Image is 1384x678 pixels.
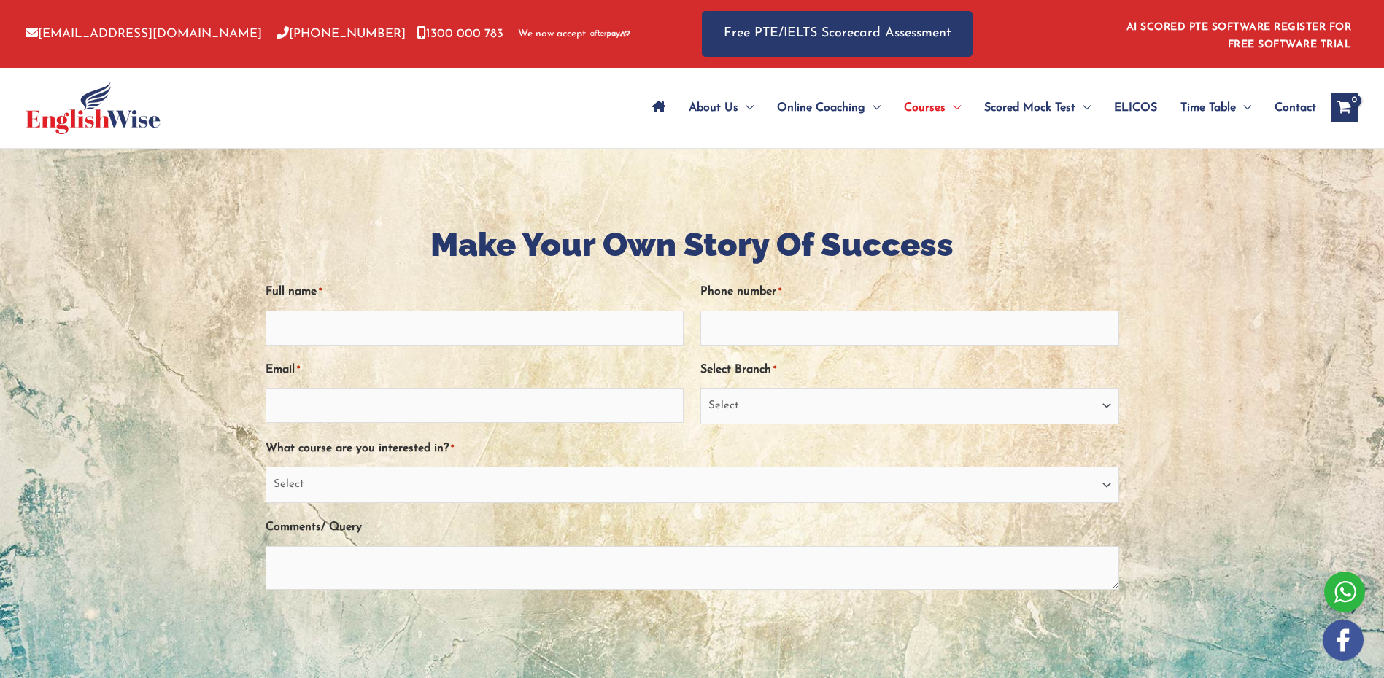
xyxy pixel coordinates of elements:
[266,515,362,539] label: Comments/ Query
[1169,82,1263,133] a: Time TableMenu Toggle
[1180,82,1236,133] span: Time Table
[973,82,1102,133] a: Scored Mock TestMenu Toggle
[946,82,961,133] span: Menu Toggle
[1236,82,1251,133] span: Menu Toggle
[1126,22,1352,50] a: AI SCORED PTE SOFTWARE REGISTER FOR FREE SOFTWARE TRIAL
[700,280,781,304] label: Phone number
[26,82,161,134] img: cropped-ew-logo
[641,82,1316,133] nav: Site Navigation: Main Menu
[984,82,1075,133] span: Scored Mock Test
[26,28,262,40] a: [EMAIL_ADDRESS][DOMAIN_NAME]
[266,222,1119,268] h1: Make Your Own Story Of Success
[518,27,586,42] span: We now accept
[689,82,738,133] span: About Us
[277,28,406,40] a: [PHONE_NUMBER]
[266,358,300,382] label: Email
[702,11,973,57] a: Free PTE/IELTS Scorecard Assessment
[738,82,754,133] span: Menu Toggle
[1102,82,1169,133] a: ELICOS
[1275,82,1316,133] span: Contact
[677,82,765,133] a: About UsMenu Toggle
[266,610,487,667] iframe: reCAPTCHA
[904,82,946,133] span: Courses
[765,82,892,133] a: Online CoachingMenu Toggle
[865,82,881,133] span: Menu Toggle
[1331,93,1358,122] a: View Shopping Cart, empty
[1114,82,1157,133] span: ELICOS
[590,30,630,38] img: Afterpay-Logo
[266,437,454,461] label: What course are you interested in?
[266,280,322,304] label: Full name
[1118,10,1358,58] aside: Header Widget 1
[1075,82,1091,133] span: Menu Toggle
[1323,620,1364,661] img: white-facebook.png
[892,82,973,133] a: CoursesMenu Toggle
[1263,82,1316,133] a: Contact
[777,82,865,133] span: Online Coaching
[700,358,776,382] label: Select Branch
[417,28,503,40] a: 1300 000 783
